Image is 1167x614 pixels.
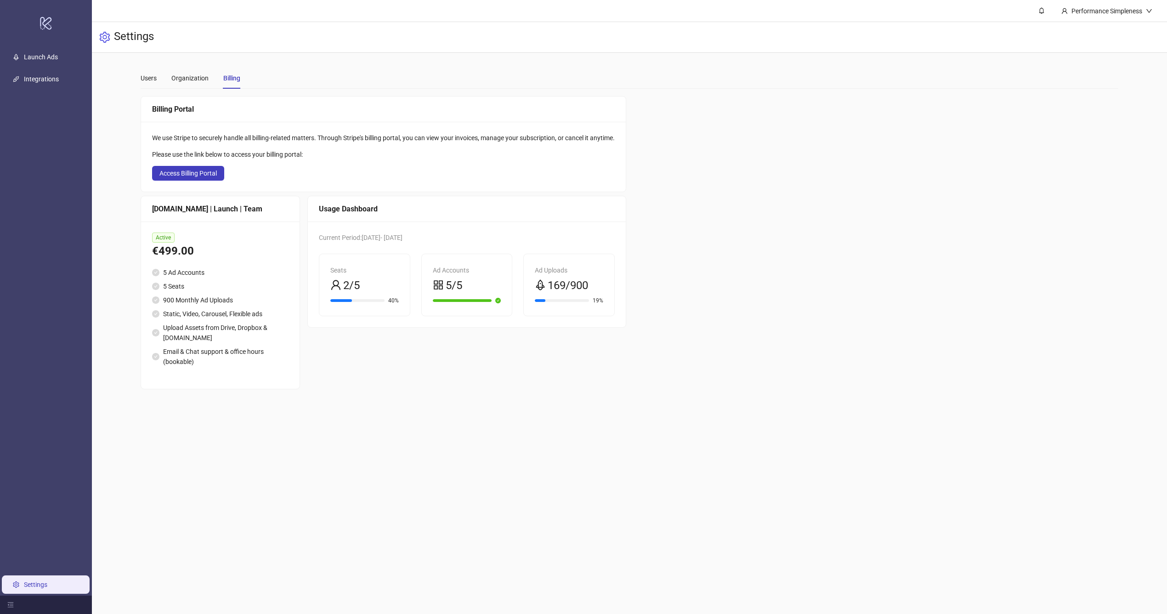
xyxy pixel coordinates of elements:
span: 2/5 [343,277,360,295]
span: 40% [388,298,399,303]
div: Ad Uploads [535,265,603,275]
span: check-circle [152,283,159,290]
span: appstore [433,279,444,290]
a: Integrations [24,75,59,83]
li: 5 Ad Accounts [152,267,289,278]
h3: Settings [114,29,154,45]
a: Settings [24,581,47,588]
div: [DOMAIN_NAME] | Launch | Team [152,203,289,215]
li: Static, Video, Carousel, Flexible ads [152,309,289,319]
li: 900 Monthly Ad Uploads [152,295,289,305]
span: 169/900 [548,277,588,295]
div: €499.00 [152,243,289,260]
span: check-circle [152,310,159,318]
li: 5 Seats [152,281,289,291]
span: user [330,279,341,290]
div: Seats [330,265,399,275]
span: check-circle [152,269,159,276]
div: Organization [171,73,209,83]
li: Upload Assets from Drive, Dropbox & [DOMAIN_NAME] [152,323,289,343]
span: down [1146,8,1152,14]
span: user [1061,8,1068,14]
span: menu-fold [7,602,14,608]
div: Ad Accounts [433,265,501,275]
span: setting [99,32,110,43]
button: Access Billing Portal [152,166,224,181]
span: rocket [535,279,546,290]
span: Current Period: [DATE] - [DATE] [319,234,402,241]
div: Please use the link below to access your billing portal: [152,149,615,159]
span: Active [152,233,175,243]
span: bell [1038,7,1045,14]
span: check-circle [152,296,159,304]
span: 19% [593,298,603,303]
div: Users [141,73,157,83]
span: check-circle [152,353,159,360]
div: We use Stripe to securely handle all billing-related matters. Through Stripe's billing portal, yo... [152,133,615,143]
div: Performance Simpleness [1068,6,1146,16]
span: 5/5 [446,277,462,295]
div: Billing [223,73,240,83]
div: Usage Dashboard [319,203,615,215]
div: Billing Portal [152,103,615,115]
span: check-circle [152,329,159,336]
li: Email & Chat support & office hours (bookable) [152,347,289,367]
span: Access Billing Portal [159,170,217,177]
a: Launch Ads [24,53,58,61]
span: check-circle [495,298,501,303]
